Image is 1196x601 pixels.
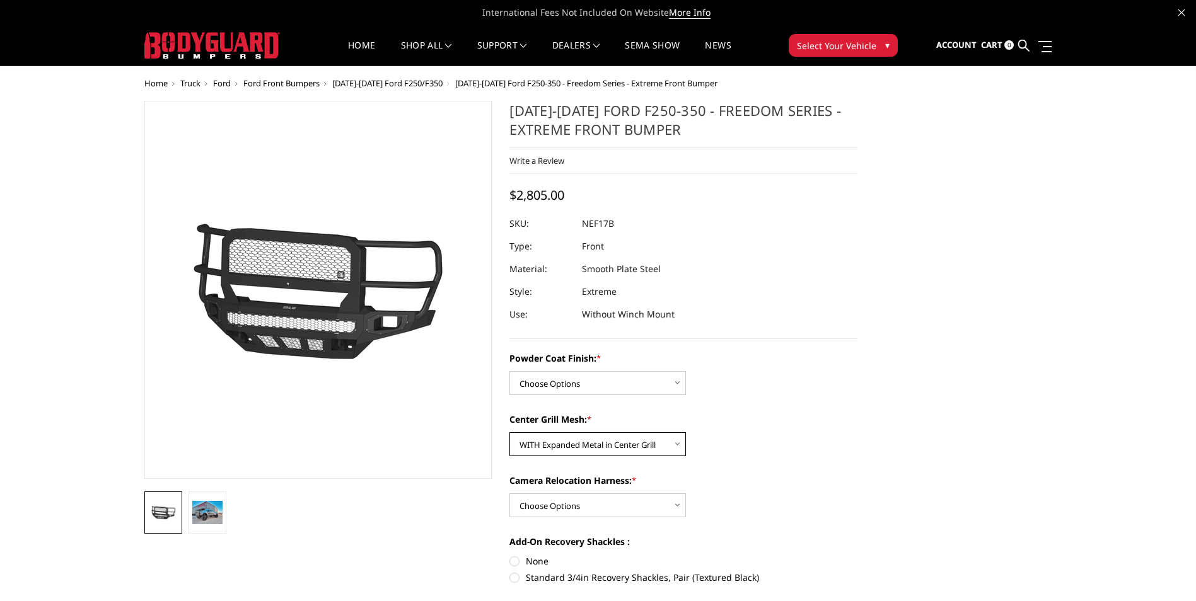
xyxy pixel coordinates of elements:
[582,258,661,280] dd: Smooth Plate Steel
[509,212,572,235] dt: SKU:
[981,28,1014,62] a: Cart 0
[348,41,375,66] a: Home
[797,39,876,52] span: Select Your Vehicle
[582,280,617,303] dd: Extreme
[180,77,200,89] a: Truck
[509,258,572,280] dt: Material:
[509,474,857,487] label: Camera Relocation Harness:
[455,77,717,89] span: [DATE]-[DATE] Ford F250-350 - Freedom Series - Extreme Front Bumper
[477,41,527,66] a: Support
[332,77,443,89] a: [DATE]-[DATE] Ford F250/F350
[582,235,604,258] dd: Front
[144,101,492,479] a: 2017-2022 Ford F250-350 - Freedom Series - Extreme Front Bumper
[981,39,1002,50] span: Cart
[144,32,280,59] img: BODYGUARD BUMPERS
[509,554,857,568] label: None
[705,41,731,66] a: News
[144,77,168,89] a: Home
[509,571,857,584] label: Standard 3/4in Recovery Shackles, Pair (Textured Black)
[582,212,614,235] dd: NEF17B
[936,28,977,62] a: Account
[243,77,320,89] a: Ford Front Bumpers
[789,34,898,57] button: Select Your Vehicle
[509,303,572,326] dt: Use:
[509,280,572,303] dt: Style:
[509,352,857,365] label: Powder Coat Finish:
[509,101,857,148] h1: [DATE]-[DATE] Ford F250-350 - Freedom Series - Extreme Front Bumper
[509,535,857,548] label: Add-On Recovery Shackles :
[509,413,857,426] label: Center Grill Mesh:
[885,38,890,52] span: ▾
[509,155,564,166] a: Write a Review
[213,77,231,89] a: Ford
[1133,541,1196,601] iframe: Chat Widget
[669,6,711,19] a: More Info
[401,41,452,66] a: shop all
[1004,40,1014,50] span: 0
[509,235,572,258] dt: Type:
[148,504,178,521] img: 2017-2022 Ford F250-350 - Freedom Series - Extreme Front Bumper
[192,501,223,524] img: 2017-2022 Ford F250-350 - Freedom Series - Extreme Front Bumper
[552,41,600,66] a: Dealers
[936,39,977,50] span: Account
[582,303,675,326] dd: Without Winch Mount
[625,41,680,66] a: SEMA Show
[509,186,564,203] span: $2,805.00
